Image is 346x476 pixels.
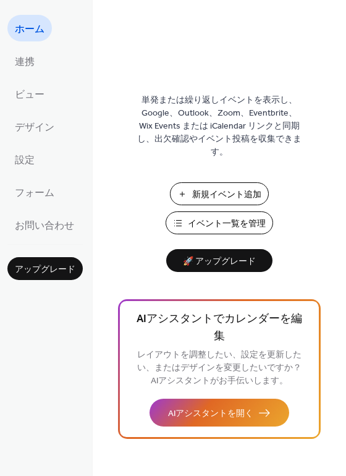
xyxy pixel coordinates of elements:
[15,151,35,170] span: 設定
[166,249,272,272] button: 🚀 アップグレード
[170,182,269,205] button: 新規イベント追加
[15,263,75,276] span: アップグレード
[7,113,62,140] a: デザイン
[15,118,54,137] span: デザイン
[7,146,42,172] a: 設定
[15,20,44,39] span: ホーム
[137,347,302,389] span: レイアウトを調整したい、設定を更新したい、またはデザインを変更したいですか？AIアシスタントがお手伝いします。
[7,211,82,238] a: お問い合わせ
[137,311,302,346] span: AIアシスタントでカレンダーを編集
[188,218,266,231] span: イベント一覧を管理
[15,85,44,104] span: ビュー
[166,211,273,234] button: イベント一覧を管理
[7,179,62,205] a: フォーム
[15,53,35,72] span: 連携
[15,216,74,236] span: お問い合わせ
[7,48,42,74] a: 連携
[136,94,303,159] span: 単発または繰り返しイベントを表示し、Google、Outlook、Zoom、Eventbrite、Wix Events または iCalendar リンクと同期し、出欠確認やイベント投稿を収集で...
[150,399,289,427] button: AIアシスタントを開く
[192,189,261,202] span: 新規イベント追加
[174,253,265,270] span: 🚀 アップグレード
[15,184,54,203] span: フォーム
[7,15,52,41] a: ホーム
[168,407,253,420] span: AIアシスタントを開く
[7,257,83,280] button: アップグレード
[7,80,52,107] a: ビュー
